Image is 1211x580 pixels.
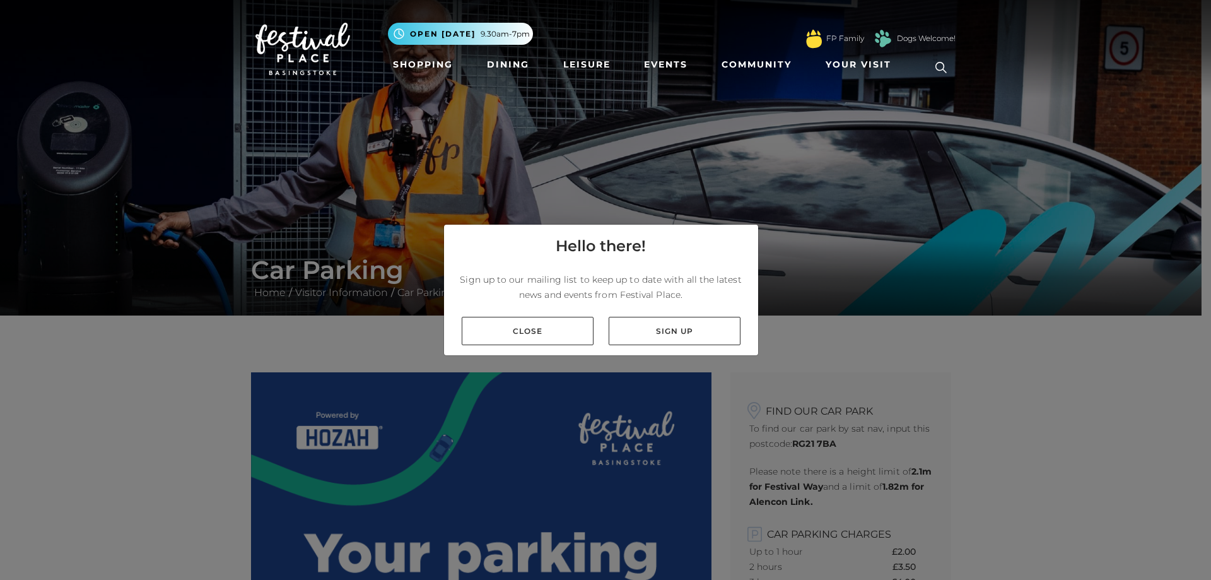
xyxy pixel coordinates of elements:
p: Sign up to our mailing list to keep up to date with all the latest news and events from Festival ... [454,272,748,302]
a: Close [462,317,594,345]
a: Shopping [388,53,458,76]
a: FP Family [826,33,864,44]
span: Open [DATE] [410,28,476,40]
a: Community [717,53,797,76]
button: Open [DATE] 9.30am-7pm [388,23,533,45]
a: Leisure [558,53,616,76]
h4: Hello there! [556,235,646,257]
a: Dogs Welcome! [897,33,956,44]
span: Your Visit [826,58,891,71]
img: Festival Place Logo [255,23,350,76]
a: Your Visit [821,53,903,76]
a: Events [639,53,693,76]
span: 9.30am-7pm [481,28,530,40]
a: Sign up [609,317,740,345]
a: Dining [482,53,534,76]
